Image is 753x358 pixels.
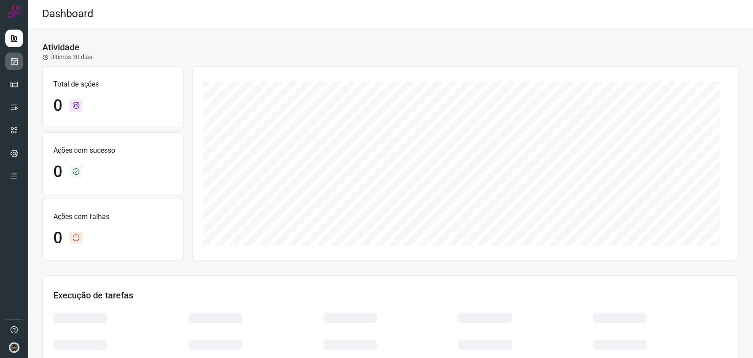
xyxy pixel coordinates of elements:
h3: Execução de tarefas [53,290,728,301]
p: Ações com falhas [53,211,172,222]
img: d44150f10045ac5288e451a80f22ca79.png [9,342,19,353]
h1: 0 [53,96,62,115]
p: Total de ações [53,79,172,90]
img: Logo [7,5,21,19]
h2: Dashboard [42,8,94,20]
h1: 0 [53,162,62,181]
p: Ações com sucesso [53,145,172,156]
h1: 0 [53,229,62,248]
p: Últimos 30 dias [42,53,92,62]
h3: Atividade [42,42,79,53]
